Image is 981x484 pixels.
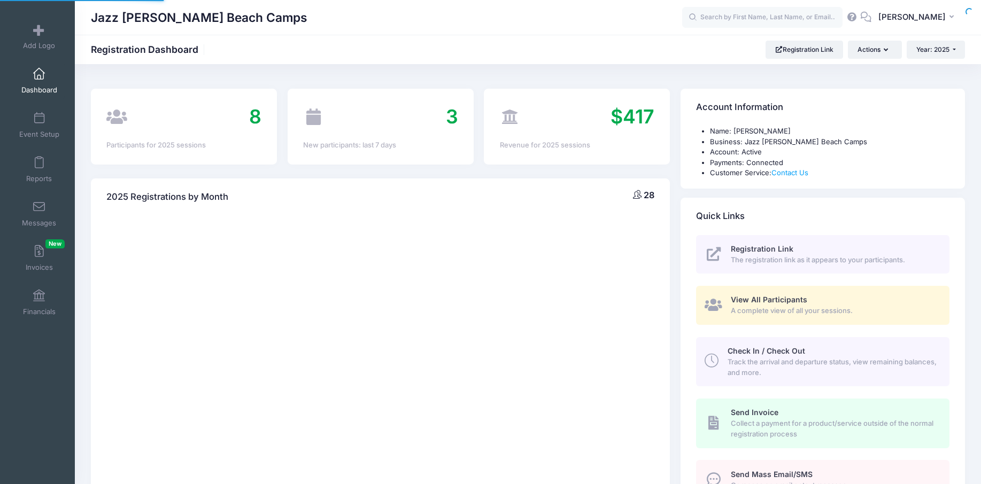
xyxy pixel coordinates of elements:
h1: Jazz [PERSON_NAME] Beach Camps [91,5,307,30]
button: [PERSON_NAME] [871,5,965,30]
h4: Quick Links [696,201,745,231]
span: 8 [249,105,261,128]
span: Track the arrival and departure status, view remaining balances, and more. [728,357,937,378]
a: Event Setup [14,106,65,144]
span: Event Setup [19,130,59,139]
span: Year: 2025 [916,45,949,53]
span: Collect a payment for a product/service outside of the normal registration process [731,418,937,439]
input: Search by First Name, Last Name, or Email... [682,7,843,28]
span: A complete view of all your sessions. [731,306,937,316]
span: Dashboard [21,85,57,95]
span: Financials [23,307,56,316]
div: Revenue for 2025 sessions [500,140,655,151]
div: New participants: last 7 days [303,140,458,151]
span: New [45,239,65,248]
span: View All Participants [731,295,807,304]
span: Send Invoice [731,408,778,417]
span: [PERSON_NAME] [878,11,946,23]
h1: Registration Dashboard [91,44,207,55]
span: Invoices [26,263,53,272]
a: Registration Link [766,41,843,59]
li: Business: Jazz [PERSON_NAME] Beach Camps [710,137,949,147]
span: Send Mass Email/SMS [731,470,813,479]
span: Registration Link [731,244,793,253]
span: Reports [26,174,52,183]
li: Name: [PERSON_NAME] [710,126,949,137]
span: $417 [611,105,654,128]
span: The registration link as it appears to your participants. [731,255,937,266]
a: Check In / Check Out Track the arrival and departure status, view remaining balances, and more. [696,337,949,386]
a: View All Participants A complete view of all your sessions. [696,286,949,325]
a: Messages [14,195,65,232]
span: Messages [22,218,56,228]
a: Contact Us [771,168,808,177]
div: Participants for 2025 sessions [106,140,261,151]
a: Registration Link The registration link as it appears to your participants. [696,235,949,274]
span: 28 [644,190,654,200]
a: Dashboard [14,62,65,99]
li: Account: Active [710,147,949,158]
span: Add Logo [23,41,55,50]
a: Financials [14,284,65,321]
h4: Account Information [696,92,783,123]
li: Customer Service: [710,168,949,178]
li: Payments: Connected [710,158,949,168]
a: Add Logo [14,18,65,55]
button: Year: 2025 [907,41,965,59]
a: InvoicesNew [14,239,65,277]
a: Send Invoice Collect a payment for a product/service outside of the normal registration process [696,399,949,448]
span: 3 [446,105,458,128]
a: Reports [14,151,65,188]
button: Actions [848,41,901,59]
h4: 2025 Registrations by Month [106,182,228,212]
span: Check In / Check Out [728,346,805,355]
